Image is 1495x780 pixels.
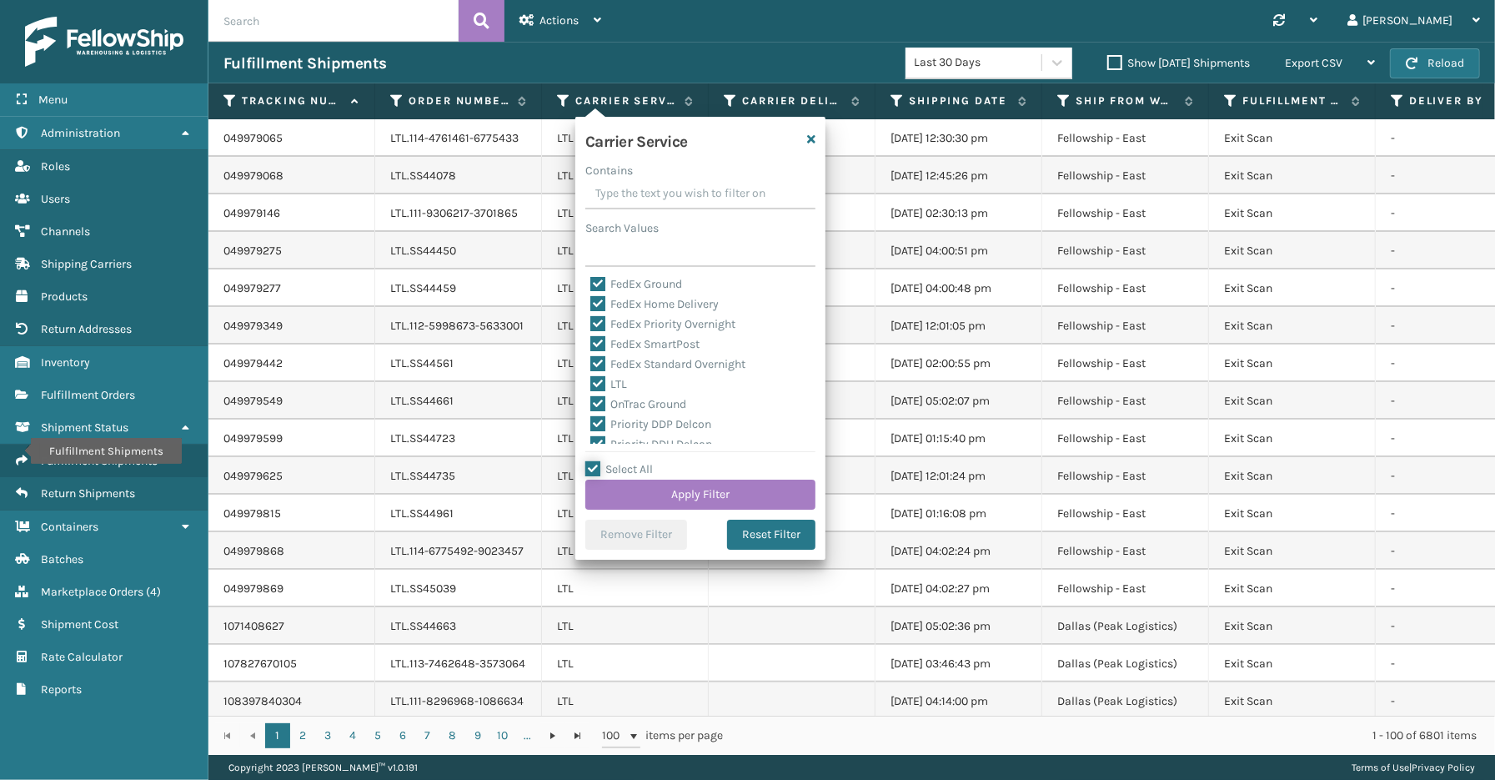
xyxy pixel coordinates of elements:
[1209,645,1376,682] td: Exit Scan
[208,232,375,269] td: 049979275
[875,495,1042,532] td: [DATE] 01:16:08 pm
[390,581,456,596] a: LTL.SS45039
[585,127,688,152] h4: Carrier Service
[390,657,525,671] a: LTL.113-7462648-3573064
[542,157,709,194] td: LTL
[875,420,1042,457] td: [DATE] 01:15:40 pm
[742,93,843,108] label: Carrier Delivery Status
[542,307,709,345] td: LTL
[590,397,686,411] label: OnTrac Ground
[1042,119,1209,157] td: Fellowship - East
[208,194,375,232] td: 049979146
[41,552,83,566] span: Batches
[41,126,120,140] span: Administration
[1042,420,1209,457] td: Fellowship - East
[440,723,465,748] a: 8
[909,93,1010,108] label: Shipping Date
[208,382,375,420] td: 049979549
[585,179,815,209] input: Type the text you wish to filter on
[585,462,653,476] label: Select All
[546,729,559,742] span: Go to the next page
[1042,457,1209,495] td: Fellowship - East
[390,169,456,183] a: LTL.SS44078
[875,607,1042,645] td: [DATE] 05:02:36 pm
[1209,269,1376,307] td: Exit Scan
[585,219,659,237] label: Search Values
[41,420,128,435] span: Shipment Status
[390,723,415,748] a: 6
[1209,194,1376,232] td: Exit Scan
[208,345,375,382] td: 049979442
[490,723,515,748] a: 10
[1209,345,1376,382] td: Exit Scan
[542,382,709,420] td: LTL
[228,755,418,780] p: Copyright 2023 [PERSON_NAME]™ v 1.0.191
[390,619,456,633] a: LTL.SS44663
[1107,56,1250,70] label: Show [DATE] Shipments
[208,495,375,532] td: 049979815
[542,420,709,457] td: LTL
[1209,119,1376,157] td: Exit Scan
[390,319,524,333] a: LTL.112-5998673-5633001
[41,224,90,239] span: Channels
[390,206,518,220] a: LTL.111-9306217-3701865
[390,131,519,145] a: LTL.114-4761461-6775433
[542,119,709,157] td: LTL
[1076,93,1176,108] label: Ship from warehouse
[1042,307,1209,345] td: Fellowship - East
[390,281,456,295] a: LTL.SS44459
[1042,382,1209,420] td: Fellowship - East
[1209,307,1376,345] td: Exit Scan
[542,194,709,232] td: LTL
[542,345,709,382] td: LTL
[746,727,1477,744] div: 1 - 100 of 6801 items
[41,192,70,206] span: Users
[875,232,1042,269] td: [DATE] 04:00:51 pm
[875,119,1042,157] td: [DATE] 12:30:30 pm
[542,570,709,607] td: LTL
[41,585,143,599] span: Marketplace Orders
[727,520,815,550] button: Reset Filter
[1352,755,1475,780] div: |
[585,480,815,510] button: Apply Filter
[390,394,454,408] a: LTL.SS44661
[602,723,724,748] span: items per page
[390,469,455,483] a: LTL.SS44735
[590,377,627,391] label: LTL
[1412,762,1475,773] a: Privacy Policy
[146,585,161,599] span: ( 4 )
[590,277,682,291] label: FedEx Ground
[208,682,375,720] td: 108397840304
[875,345,1042,382] td: [DATE] 02:00:55 pm
[1209,495,1376,532] td: Exit Scan
[1042,532,1209,570] td: Fellowship - East
[208,119,375,157] td: 049979065
[390,506,454,521] a: LTL.SS44961
[415,723,440,748] a: 7
[565,723,590,748] a: Go to the last page
[585,520,687,550] button: Remove Filter
[1209,157,1376,194] td: Exit Scan
[409,93,509,108] label: Order Number
[875,382,1042,420] td: [DATE] 05:02:07 pm
[875,307,1042,345] td: [DATE] 12:01:05 pm
[590,437,712,451] label: Priority DDU Delcon
[208,307,375,345] td: 049979349
[390,244,456,258] a: LTL.SS44450
[465,723,490,748] a: 9
[602,727,627,744] span: 100
[41,159,70,174] span: Roles
[1209,532,1376,570] td: Exit Scan
[875,194,1042,232] td: [DATE] 02:30:13 pm
[41,650,123,664] span: Rate Calculator
[41,322,132,336] span: Return Addresses
[390,694,524,708] a: LTL.111-8296968-1086634
[390,356,454,370] a: LTL.SS44561
[1042,194,1209,232] td: Fellowship - East
[590,417,711,431] label: Priority DDP Delcon
[208,157,375,194] td: 049979068
[390,431,455,445] a: LTL.SS44723
[875,157,1042,194] td: [DATE] 12:45:26 pm
[41,682,82,697] span: Reports
[1042,232,1209,269] td: Fellowship - East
